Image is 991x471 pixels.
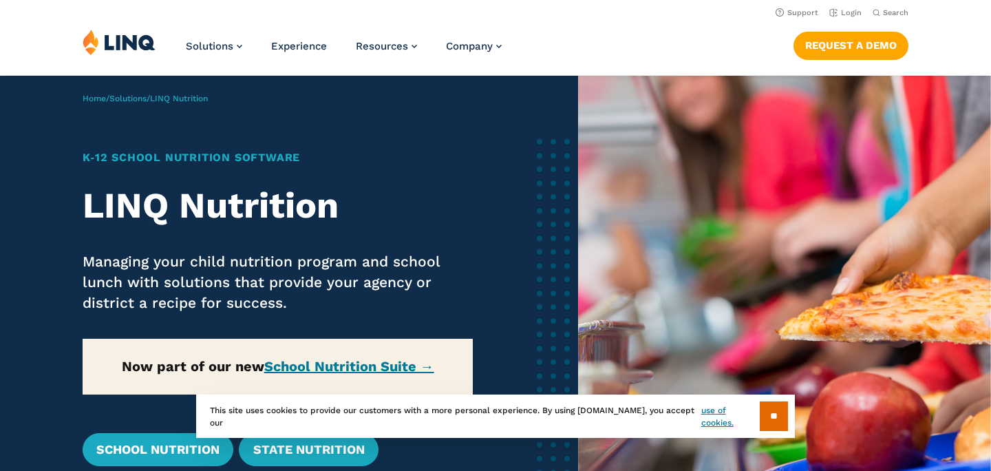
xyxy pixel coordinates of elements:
a: Request a Demo [793,32,908,59]
strong: Now part of our new [122,358,434,375]
button: Open Search Bar [873,8,908,18]
a: Experience [271,40,327,52]
span: / / [83,94,208,103]
p: Managing your child nutrition program and school lunch with solutions that provide your agency or... [83,251,473,313]
a: Company [446,40,502,52]
span: Company [446,40,493,52]
a: School Nutrition Suite → [264,358,434,375]
div: This site uses cookies to provide our customers with a more personal experience. By using [DOMAIN... [196,395,795,438]
nav: Button Navigation [793,29,908,59]
h1: K‑12 School Nutrition Software [83,149,473,166]
a: Solutions [109,94,147,103]
a: use of cookies. [701,404,760,429]
a: Resources [356,40,417,52]
a: Home [83,94,106,103]
span: Solutions [186,40,233,52]
span: LINQ Nutrition [150,94,208,103]
img: LINQ | K‑12 Software [83,29,156,55]
span: Search [883,8,908,17]
span: Resources [356,40,408,52]
a: Login [829,8,862,17]
a: Support [776,8,818,17]
a: Solutions [186,40,242,52]
strong: LINQ Nutrition [83,185,339,227]
nav: Primary Navigation [186,29,502,74]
